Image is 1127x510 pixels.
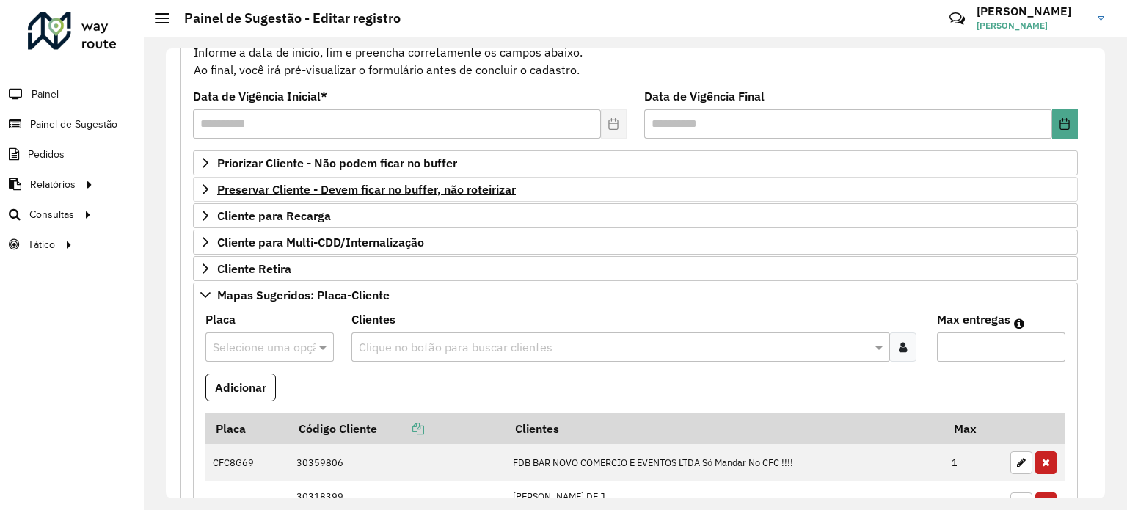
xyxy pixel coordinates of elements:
[193,87,327,105] label: Data de Vigência Inicial
[937,310,1010,328] label: Max entregas
[193,230,1078,255] a: Cliente para Multi-CDD/Internalização
[941,3,973,34] a: Contato Rápido
[977,4,1087,18] h3: [PERSON_NAME]
[205,444,289,482] td: CFC8G69
[217,289,390,301] span: Mapas Sugeridos: Placa-Cliente
[217,263,291,274] span: Cliente Retira
[505,413,944,444] th: Clientes
[205,413,289,444] th: Placa
[30,177,76,192] span: Relatórios
[193,256,1078,281] a: Cliente Retira
[289,413,506,444] th: Código Cliente
[28,147,65,162] span: Pedidos
[193,283,1078,307] a: Mapas Sugeridos: Placa-Cliente
[28,237,55,252] span: Tático
[377,421,424,436] a: Copiar
[217,210,331,222] span: Cliente para Recarga
[32,87,59,102] span: Painel
[205,310,236,328] label: Placa
[193,25,1078,79] div: Informe a data de inicio, fim e preencha corretamente os campos abaixo. Ao final, você irá pré-vi...
[289,444,506,482] td: 30359806
[1014,318,1024,329] em: Máximo de clientes que serão colocados na mesma rota com os clientes informados
[193,177,1078,202] a: Preservar Cliente - Devem ficar no buffer, não roteirizar
[644,87,765,105] label: Data de Vigência Final
[944,413,1003,444] th: Max
[505,444,944,482] td: FDB BAR NOVO COMERCIO E EVENTOS LTDA Só Mandar No CFC !!!!
[217,236,424,248] span: Cliente para Multi-CDD/Internalização
[205,374,276,401] button: Adicionar
[169,10,401,26] h2: Painel de Sugestão - Editar registro
[351,310,395,328] label: Clientes
[217,157,457,169] span: Priorizar Cliente - Não podem ficar no buffer
[1052,109,1078,139] button: Choose Date
[30,117,117,132] span: Painel de Sugestão
[29,207,74,222] span: Consultas
[217,183,516,195] span: Preservar Cliente - Devem ficar no buffer, não roteirizar
[977,19,1087,32] span: [PERSON_NAME]
[193,150,1078,175] a: Priorizar Cliente - Não podem ficar no buffer
[944,444,1003,482] td: 1
[193,203,1078,228] a: Cliente para Recarga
